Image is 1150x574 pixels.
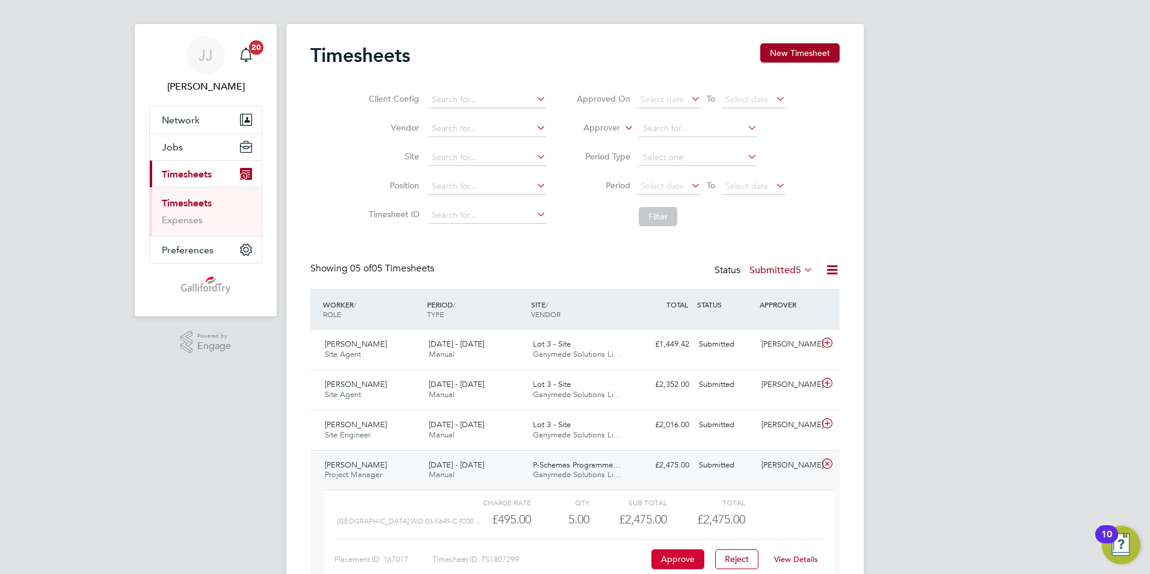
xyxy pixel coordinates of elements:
[432,550,648,569] div: Timesheet ID: TS1807299
[533,349,621,359] span: Ganymede Solutions Li…
[180,331,232,354] a: Powered byEngage
[632,335,694,354] div: £1,449.42
[429,469,455,480] span: Manual
[632,455,694,475] div: £2,475.00
[589,495,667,510] div: Sub Total
[725,181,769,191] span: Select date
[350,262,372,274] span: 05 of
[429,430,455,440] span: Manual
[181,276,231,295] img: gallifordtry-logo-retina.png
[365,93,419,104] label: Client Config
[150,236,262,263] button: Preferences
[325,379,387,389] span: [PERSON_NAME]
[757,415,819,435] div: [PERSON_NAME]
[428,91,546,108] input: Search for...
[150,161,262,187] button: Timesheets
[694,415,757,435] div: Submitted
[531,309,561,319] span: VENDOR
[320,294,424,325] div: WORKER
[589,510,667,529] div: £2,475.00
[639,120,757,137] input: Search for...
[249,40,263,55] span: 20
[694,294,757,315] div: STATUS
[757,294,819,315] div: APPROVER
[197,331,231,341] span: Powered by
[533,430,621,440] span: Ganymede Solutions Li…
[454,495,531,510] div: Charge rate
[325,460,387,470] span: [PERSON_NAME]
[149,276,262,295] a: Go to home page
[632,415,694,435] div: £2,016.00
[325,419,387,430] span: [PERSON_NAME]
[757,375,819,395] div: [PERSON_NAME]
[325,339,387,349] span: [PERSON_NAME]
[533,460,621,470] span: P-Schemes Programme…
[365,180,419,191] label: Position
[325,469,382,480] span: Project Manager
[533,419,571,430] span: Lot 3 - Site
[697,512,745,526] span: £2,475.00
[703,177,719,193] span: To
[715,549,758,569] button: Reject
[531,495,589,510] div: QTY
[162,214,203,226] a: Expenses
[639,207,677,226] button: Filter
[725,94,769,105] span: Select date
[162,168,212,180] span: Timesheets
[429,339,484,349] span: [DATE] - [DATE]
[135,24,277,316] nav: Main navigation
[429,379,484,389] span: [DATE] - [DATE]
[150,106,262,133] button: Network
[1102,526,1140,564] button: Open Resource Center, 10 new notifications
[428,120,546,137] input: Search for...
[149,36,262,94] a: JJ[PERSON_NAME]
[546,300,548,309] span: /
[639,149,757,166] input: Select one
[162,114,200,126] span: Network
[694,455,757,475] div: Submitted
[533,339,571,349] span: Lot 3 - Site
[453,300,455,309] span: /
[531,510,589,529] div: 5.00
[667,495,745,510] div: Total
[337,517,481,525] span: [GEOGRAPHIC_DATA] WO 03-K649-C 9200…
[715,262,816,279] div: Status
[566,122,620,134] label: Approver
[424,294,528,325] div: PERIOD
[323,309,341,319] span: ROLE
[429,389,455,400] span: Manual
[428,149,546,166] input: Search for...
[325,430,371,440] span: Site Engineer
[632,375,694,395] div: £2,352.00
[651,549,704,569] button: Approve
[427,309,444,319] span: TYPE
[454,510,531,529] div: £495.00
[310,262,437,275] div: Showing
[760,43,840,63] button: New Timesheet
[757,455,819,475] div: [PERSON_NAME]
[162,244,214,256] span: Preferences
[666,300,688,309] span: TOTAL
[694,375,757,395] div: Submitted
[365,151,419,162] label: Site
[576,180,630,191] label: Period
[354,300,356,309] span: /
[694,335,757,354] div: Submitted
[162,197,212,209] a: Timesheets
[429,349,455,359] span: Manual
[325,389,361,400] span: Site Agent
[428,207,546,224] input: Search for...
[749,264,813,276] label: Submitted
[365,122,419,133] label: Vendor
[1101,534,1112,550] div: 10
[197,341,231,351] span: Engage
[533,389,621,400] span: Ganymede Solutions Li…
[325,349,361,359] span: Site Agent
[757,335,819,354] div: [PERSON_NAME]
[149,79,262,94] span: Jonathan Jones
[576,151,630,162] label: Period Type
[429,460,484,470] span: [DATE] - [DATE]
[774,554,818,564] a: View Details
[365,209,419,220] label: Timesheet ID
[533,469,621,480] span: Ganymede Solutions Li…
